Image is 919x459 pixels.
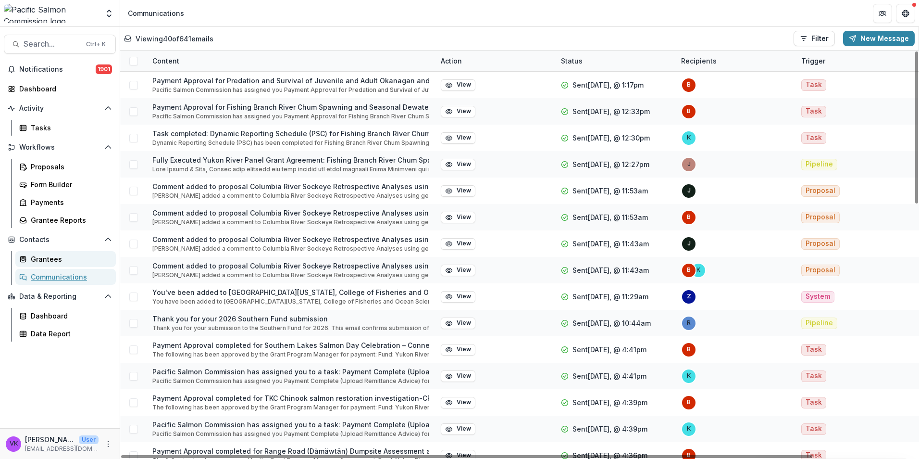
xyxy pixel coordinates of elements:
[806,213,835,221] span: Proposal
[572,133,650,143] p: Sent [DATE], @ 12:30pm
[572,344,646,355] p: Sent [DATE], @ 4:41pm
[19,143,100,152] span: Workflows
[15,120,116,136] a: Tasks
[152,314,429,324] p: Thank you for your 2026 Southern Fund submission
[687,161,691,167] div: jeremy.brammer@vgfn.ca
[152,420,429,430] p: Pacific Salmon Commission has assigned you to a task: Payment Complete (Upload Remittance Advice)
[31,123,108,133] div: Tasks
[152,271,429,280] p: [PERSON_NAME] added a comment to Columbia River Sockeye Retrospective Analyses using genetic stoc...
[696,267,700,273] div: keong@psc.org
[79,435,99,444] p: User
[441,238,475,250] button: View
[31,197,108,207] div: Payments
[152,244,429,253] p: [PERSON_NAME] added a comment to Columbia River Sockeye Retrospective Analyses using genetic stoc...
[687,188,691,194] div: jusc@critfc.org
[441,265,475,276] button: View
[4,81,116,97] a: Dashboard
[687,135,691,141] div: keong@psc.org
[806,372,822,380] span: Task
[795,51,916,71] div: Trigger
[572,265,649,275] p: Sent [DATE], @ 11:43am
[687,214,691,220] div: bendt@psc.org
[15,194,116,210] a: Payments
[441,318,475,329] button: View
[96,64,112,74] span: 1901
[555,56,588,66] div: Status
[794,31,835,46] button: Filter
[687,346,691,353] div: bendt@psc.org
[124,6,188,20] nav: breadcrumb
[441,106,475,117] button: View
[147,51,435,71] div: Content
[19,236,100,244] span: Contacts
[806,319,833,327] span: Pipeline
[19,84,108,94] div: Dashboard
[687,373,691,379] div: keong@psc.org
[15,159,116,175] a: Proposals
[4,62,116,77] button: Notifications1901
[31,272,108,282] div: Communications
[806,81,822,89] span: Task
[572,212,648,222] p: Sent [DATE], @ 11:53am
[152,297,429,306] p: You have been added to [GEOGRAPHIC_DATA][US_STATE], College of Fisheries and Ocean Sciences, June...
[572,397,647,408] p: Sent [DATE], @ 4:39pm
[152,261,429,271] p: Comment added to proposal Columbia River Sockeye Retrospective Analyses using genetic stock ident...
[435,51,555,71] div: Action
[152,350,429,359] p: The following has been approved by the Grant Program Manager for payment: Fund: Yukon River Panel...
[152,191,429,200] p: [PERSON_NAME] added a comment to Columbia River Sockeye Retrospective Analyses using genetic stoc...
[25,434,75,445] p: [PERSON_NAME]
[806,107,822,115] span: Task
[31,311,108,321] div: Dashboard
[4,4,99,23] img: Pacific Salmon Commission logo
[31,254,108,264] div: Grantees
[31,162,108,172] div: Proposals
[19,293,100,301] span: Data & Reporting
[572,292,648,302] p: Sent [DATE], @ 11:29am
[441,185,475,197] button: View
[152,86,429,94] p: Pacific Salmon Commission has assigned you Payment Approval for Predation and Survival of Juvenil...
[152,155,429,165] p: Fully Executed Yukon River Panel Grant Agreement: Fishing Branch River Chum Spawning and Seasonal...
[806,398,822,407] span: Task
[152,377,429,385] p: Pacific Salmon Commission has assigned you Payment Complete (Upload Remittance Advice) for Southe...
[675,51,795,71] div: Recipients
[687,82,691,88] div: bendt@psc.org
[806,240,835,248] span: Proposal
[84,39,108,50] div: Ctrl + K
[441,370,475,382] button: View
[687,108,691,115] div: bendt@psc.org
[441,79,475,91] button: View
[806,266,835,274] span: Proposal
[15,212,116,228] a: Grantee Reports
[687,241,691,247] div: jusc@critfc.org
[806,187,835,195] span: Proposal
[152,367,429,377] p: Pacific Salmon Commission has assigned you to a task: Payment Complete (Upload Remittance Advice)
[19,104,100,113] span: Activity
[15,177,116,192] a: Form Builder
[687,267,691,273] div: bendt@psc.org
[152,165,429,174] p: Lore Ipsumd & Sita, Consec adip elitsedd eiu temp incidid utl etdol magnaali Enima Minimveni qui ...
[806,425,822,433] span: Task
[441,397,475,408] button: View
[4,232,116,247] button: Open Contacts
[31,329,108,339] div: Data Report
[152,324,429,332] p: Thank you for your submission to the Southern Fund for 2026. This email confirms submission of yo...
[572,80,644,90] p: Sent [DATE], @ 1:17pm
[441,212,475,223] button: View
[25,445,99,453] p: [EMAIL_ADDRESS][DOMAIN_NAME]
[806,134,822,142] span: Task
[572,106,650,116] p: Sent [DATE], @ 12:33pm
[435,56,468,66] div: Action
[152,181,429,191] p: Comment added to proposal Columbia River Sockeye Retrospective Analyses using genetic stock ident...
[572,371,646,381] p: Sent [DATE], @ 4:41pm
[441,159,475,170] button: View
[555,51,675,71] div: Status
[806,293,830,301] span: System
[128,8,184,18] div: Communications
[4,289,116,304] button: Open Data & Reporting
[152,76,429,86] p: Payment Approval for Predation and Survival of Juvenile and Adult Okanagan and Wenatchee Sockeye ...
[441,291,475,303] button: View
[15,308,116,324] a: Dashboard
